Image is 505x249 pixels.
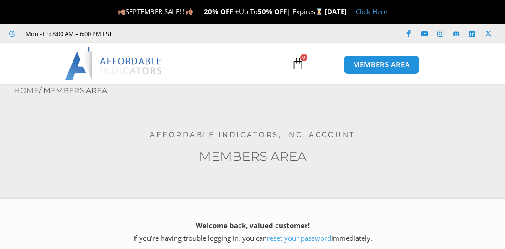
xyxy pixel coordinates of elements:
p: If you’re having trouble logging in, you can immediately. [16,219,489,245]
span: SEPTEMBER SALE!!! Up To | Expires [118,7,324,16]
a: Affordable Indicators, Inc. Account [150,130,355,139]
span: MEMBERS AREA [353,61,410,68]
a: reset your password [267,233,331,243]
span: Mon - Fri: 8:00 AM – 6:00 PM EST [23,28,112,39]
strong: 20% OFF + [204,7,239,16]
img: 🍂 [186,8,193,15]
a: MEMBERS AREA [344,55,420,74]
a: Click Here [356,7,387,16]
strong: [DATE] [325,7,347,16]
nav: Breadcrumb [14,84,505,98]
img: LogoAI | Affordable Indicators – NinjaTrader [65,47,163,80]
img: ⌛ [316,8,323,15]
a: Home [14,86,39,95]
strong: 50% OFF [258,7,287,16]
strong: Welcome back, valued customer! [196,221,310,230]
a: 0 [278,50,318,77]
a: Members Area [199,148,307,164]
span: 0 [300,54,307,61]
iframe: Customer reviews powered by Trustpilot [119,29,256,38]
img: 🍂 [118,8,125,15]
